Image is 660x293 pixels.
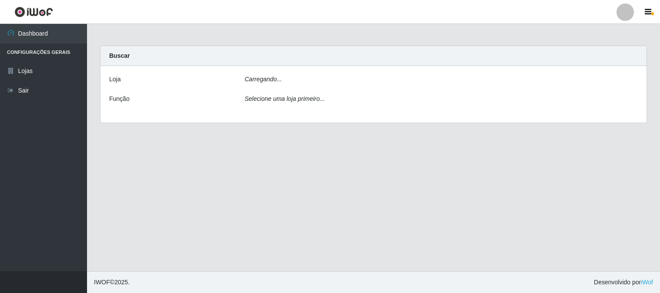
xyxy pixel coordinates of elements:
[109,94,130,103] label: Função
[245,95,325,102] i: Selecione uma loja primeiro...
[109,75,121,84] label: Loja
[641,279,653,286] a: iWof
[245,76,282,83] i: Carregando...
[594,278,653,287] span: Desenvolvido por
[94,279,110,286] span: IWOF
[94,278,130,287] span: © 2025 .
[14,7,53,17] img: CoreUI Logo
[109,52,130,59] strong: Buscar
